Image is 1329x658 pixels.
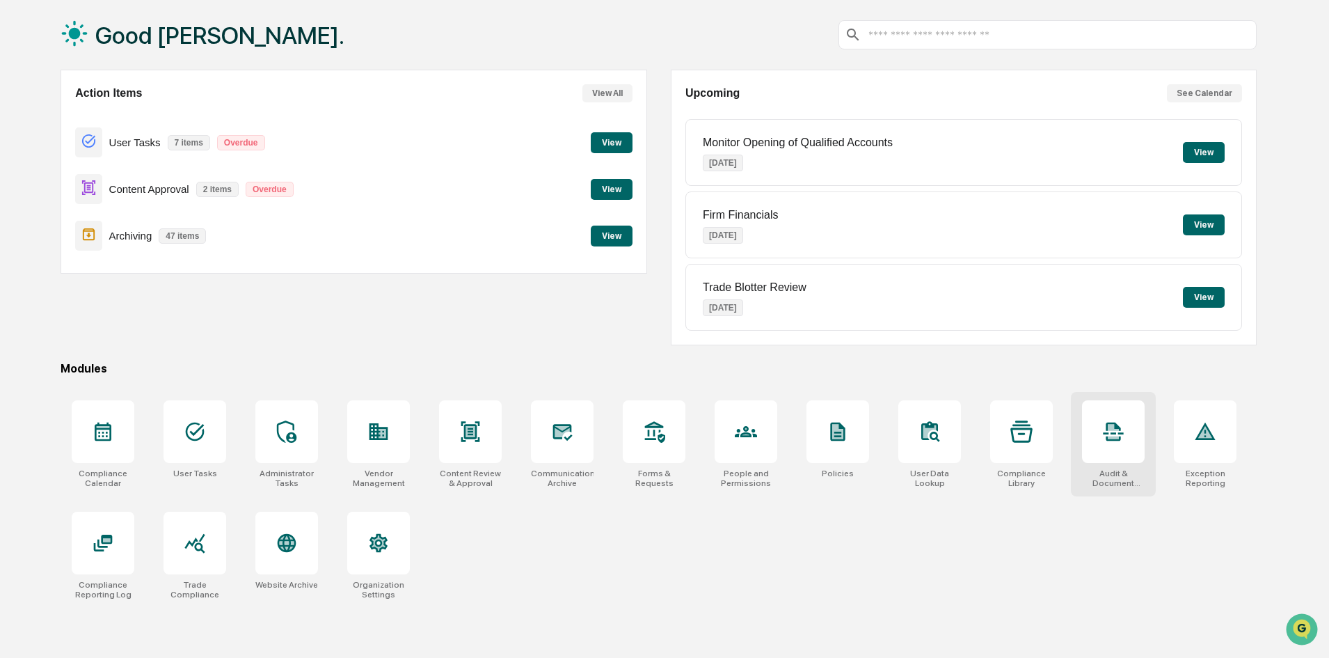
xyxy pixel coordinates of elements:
[822,469,854,478] div: Policies
[168,135,210,150] p: 7 items
[138,236,168,246] span: Pylon
[47,107,228,120] div: Start new chat
[1183,214,1225,235] button: View
[591,226,632,246] button: View
[8,196,93,221] a: 🔎Data Lookup
[159,228,206,244] p: 47 items
[703,299,743,316] p: [DATE]
[1167,84,1242,102] button: See Calendar
[898,469,961,488] div: User Data Lookup
[1183,142,1225,163] button: View
[196,182,239,197] p: 2 items
[47,120,176,132] div: We're available if you need us!
[164,580,226,600] div: Trade Compliance
[115,175,173,189] span: Attestations
[1174,469,1236,488] div: Exception Reporting
[623,469,685,488] div: Forms & Requests
[95,170,178,195] a: 🗄️Attestations
[72,469,134,488] div: Compliance Calendar
[255,580,318,590] div: Website Archive
[246,182,294,197] p: Overdue
[703,155,743,171] p: [DATE]
[703,209,778,221] p: Firm Financials
[582,84,632,102] button: View All
[255,469,318,488] div: Administrator Tasks
[14,29,253,52] p: How can we help?
[95,22,344,49] h1: Good [PERSON_NAME].
[14,203,25,214] div: 🔎
[109,230,152,242] p: Archiving
[28,175,90,189] span: Preclearance
[591,132,632,153] button: View
[173,469,217,478] div: User Tasks
[98,235,168,246] a: Powered byPylon
[14,177,25,188] div: 🖐️
[1082,469,1145,488] div: Audit & Document Logs
[591,135,632,148] a: View
[61,362,1257,375] div: Modules
[101,177,112,188] div: 🗄️
[591,179,632,200] button: View
[72,580,134,600] div: Compliance Reporting Log
[109,183,189,195] p: Content Approval
[237,111,253,127] button: Start new chat
[439,469,502,488] div: Content Review & Approval
[990,469,1053,488] div: Compliance Library
[715,469,777,488] div: People and Permissions
[685,87,740,100] h2: Upcoming
[217,135,265,150] p: Overdue
[1284,612,1322,650] iframe: Open customer support
[703,281,806,294] p: Trade Blotter Review
[14,107,39,132] img: 1746055101610-c473b297-6a78-478c-a979-82029cc54cd1
[1183,287,1225,308] button: View
[703,136,893,149] p: Monitor Opening of Qualified Accounts
[347,580,410,600] div: Organization Settings
[28,202,88,216] span: Data Lookup
[531,469,594,488] div: Communications Archive
[75,87,142,100] h2: Action Items
[8,170,95,195] a: 🖐️Preclearance
[36,63,230,78] input: Clear
[591,228,632,242] a: View
[703,227,743,244] p: [DATE]
[347,469,410,488] div: Vendor Management
[109,136,161,148] p: User Tasks
[591,182,632,195] a: View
